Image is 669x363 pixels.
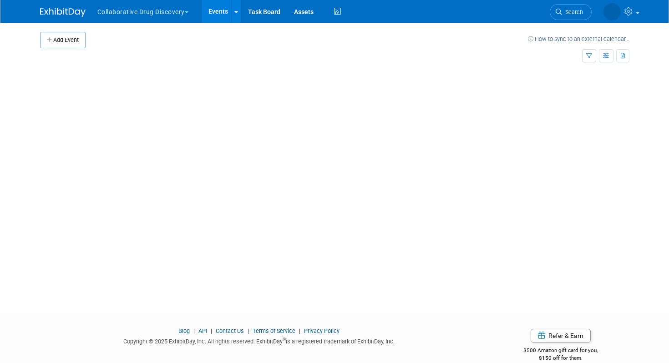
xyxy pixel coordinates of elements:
span: | [191,327,197,334]
div: Copyright © 2025 ExhibitDay, Inc. All rights reserved. ExhibitDay is a registered trademark of Ex... [40,335,479,346]
a: Search [550,4,592,20]
span: | [245,327,251,334]
img: ExhibitDay [40,8,86,17]
sup: ® [283,337,286,342]
a: API [198,327,207,334]
a: How to sync to an external calendar... [528,36,629,42]
span: | [208,327,214,334]
span: | [297,327,303,334]
a: Privacy Policy [304,327,340,334]
img: Daniel Scanlon [603,3,621,20]
div: $500 Amazon gift card for you, [492,341,629,362]
a: Terms of Service [253,327,295,334]
div: $150 off for them. [492,354,629,362]
a: Blog [178,327,190,334]
button: Add Event [40,32,86,48]
span: Search [562,9,583,15]
a: Refer & Earn [531,329,591,343]
a: Contact Us [216,327,244,334]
